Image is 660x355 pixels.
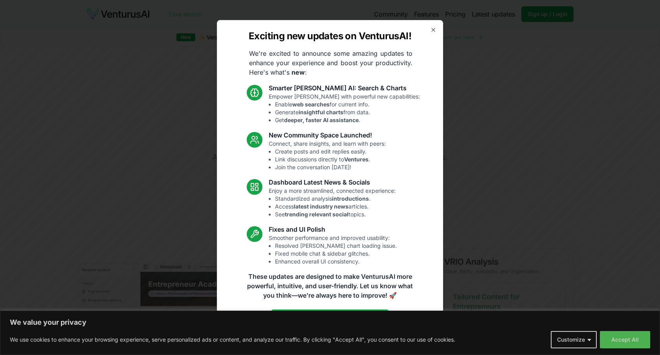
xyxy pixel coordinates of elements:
li: Create posts and edit replies easily. [275,148,386,156]
li: Link discussions directly to . [275,156,386,163]
h3: Smarter [PERSON_NAME] AI: Search & Charts [269,83,420,93]
strong: insightful charts [299,109,343,115]
h2: Exciting new updates on VenturusAI! [249,30,411,42]
li: Resolved [PERSON_NAME] chart loading issue. [275,242,397,250]
li: Enhanced overall UI consistency. [275,258,397,265]
p: Empower [PERSON_NAME] with powerful new capabilities: [269,93,420,124]
li: Standardized analysis . [275,195,396,203]
p: Smoother performance and improved usability: [269,234,397,265]
strong: latest industry news [294,203,348,210]
a: Read the full announcement on our blog! [271,309,389,325]
strong: introductions [332,195,369,202]
strong: trending relevant social [285,211,348,218]
strong: deeper, faster AI assistance [284,117,359,123]
li: Enable for current info. [275,101,420,108]
p: We're excited to announce some amazing updates to enhance your experience and boost your producti... [243,49,419,77]
h3: Dashboard Latest News & Socials [269,177,396,187]
li: Generate from data. [275,108,420,116]
li: Fixed mobile chat & sidebar glitches. [275,250,397,258]
h3: Fixes and UI Polish [269,225,397,234]
p: Connect, share insights, and learn with peers: [269,140,386,171]
h3: New Community Space Launched! [269,130,386,140]
strong: web searches [292,101,330,108]
li: Access articles. [275,203,396,210]
p: Enjoy a more streamlined, connected experience: [269,187,396,218]
strong: Ventures [344,156,368,163]
li: Get . [275,116,420,124]
strong: new [291,68,305,76]
li: See topics. [275,210,396,218]
p: These updates are designed to make VenturusAI more powerful, intuitive, and user-friendly. Let us... [242,272,418,300]
li: Join the conversation [DATE]! [275,163,386,171]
